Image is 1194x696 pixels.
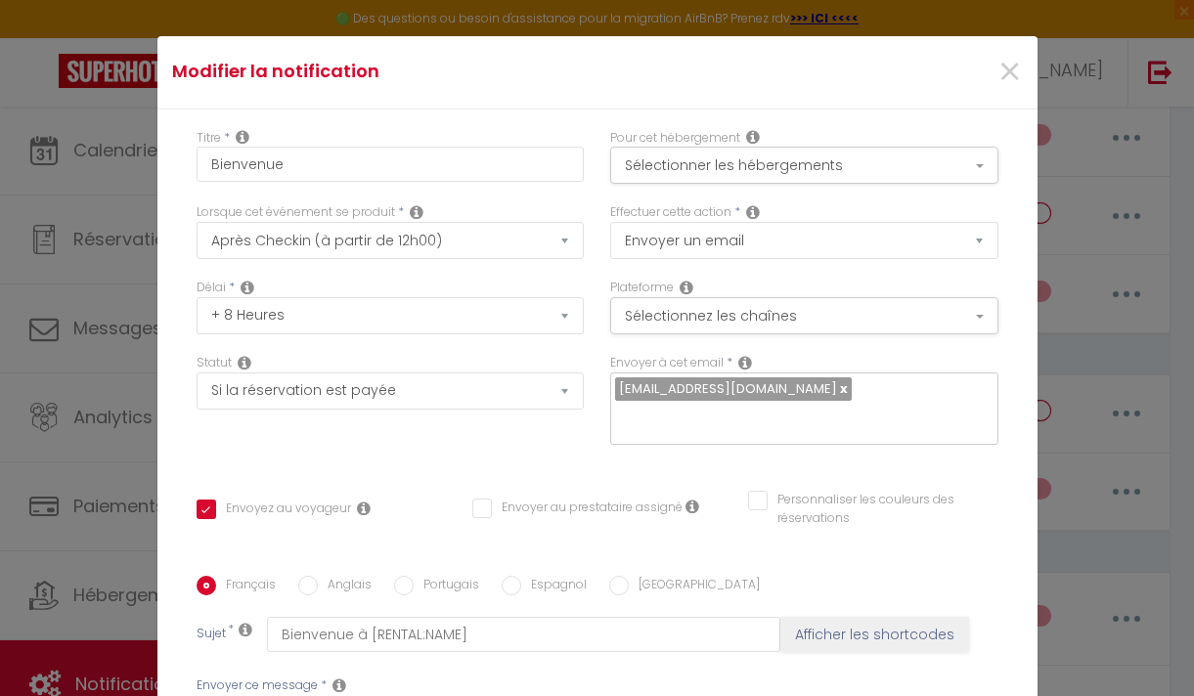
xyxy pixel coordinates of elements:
[629,576,760,597] label: [GEOGRAPHIC_DATA]
[610,297,998,334] button: Sélectionnez les chaînes
[619,379,837,398] span: [EMAIL_ADDRESS][DOMAIN_NAME]
[197,203,395,222] label: Lorsque cet événement se produit
[197,129,221,148] label: Titre
[241,280,254,295] i: Action Time
[357,500,371,516] i: Envoyer au voyageur
[414,576,479,597] label: Portugais
[738,355,752,370] i: Recipient
[610,279,674,297] label: Plateforme
[197,279,226,297] label: Délai
[997,43,1022,102] span: ×
[410,204,423,220] i: Event Occur
[521,576,587,597] label: Espagnol
[997,52,1022,94] button: Close
[680,280,693,295] i: Action Channel
[216,576,276,597] label: Français
[746,129,760,145] i: This Rental
[780,617,969,652] button: Afficher les shortcodes
[318,576,372,597] label: Anglais
[610,203,731,222] label: Effectuer cette action
[746,204,760,220] i: Action Type
[610,129,740,148] label: Pour cet hébergement
[197,354,232,372] label: Statut
[239,622,252,637] i: Subject
[197,676,318,695] label: Envoyer ce message
[332,677,346,693] i: Message
[197,625,226,645] label: Sujet
[610,354,724,372] label: Envoyer à cet email
[238,355,251,370] i: Booking status
[172,58,730,85] h4: Modifier la notification
[685,499,699,514] i: Envoyer au prestataire si il est assigné
[236,129,249,145] i: Title
[216,500,351,521] label: Envoyez au voyageur
[610,147,998,184] button: Sélectionner les hébergements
